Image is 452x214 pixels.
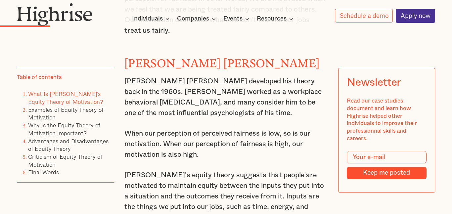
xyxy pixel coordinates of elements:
[28,121,100,138] a: Why Is the Equity Theory of Motivation Important?
[28,105,104,122] a: Examples of Equity Theory of Motivation
[17,3,92,26] img: Highrise logo
[28,152,102,169] a: Criticism of Equity Theory of Motivation
[132,15,171,23] div: Individuals
[347,97,426,142] div: Read our case studies document and learn how Highrise helped other individuals to improve their p...
[124,128,328,160] p: When our perception of perceived fairness is low, so is our motivation. When our perception of fa...
[335,9,393,23] a: Schedule a demo
[17,74,62,81] div: Table of contents
[132,15,163,23] div: Individuals
[347,167,426,179] input: Keep me posted
[177,15,218,23] div: Companies
[28,89,103,106] a: What Is [PERSON_NAME]’s Equity Theory of Motivation?
[257,15,295,23] div: Resources
[396,9,435,23] a: Apply now
[124,57,320,64] strong: [PERSON_NAME] [PERSON_NAME]
[347,151,426,179] form: Modal Form
[257,15,287,23] div: Resources
[223,15,251,23] div: Events
[223,15,243,23] div: Events
[28,137,109,153] a: Advantages and Disadvantages of Equity Theory
[347,77,401,89] div: Newsletter
[124,76,328,118] p: [PERSON_NAME] [PERSON_NAME] developed his theory back in the 1960s. [PERSON_NAME] worked as a wor...
[347,151,426,163] input: Your e-mail
[177,15,209,23] div: Companies
[28,168,59,177] a: Final Words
